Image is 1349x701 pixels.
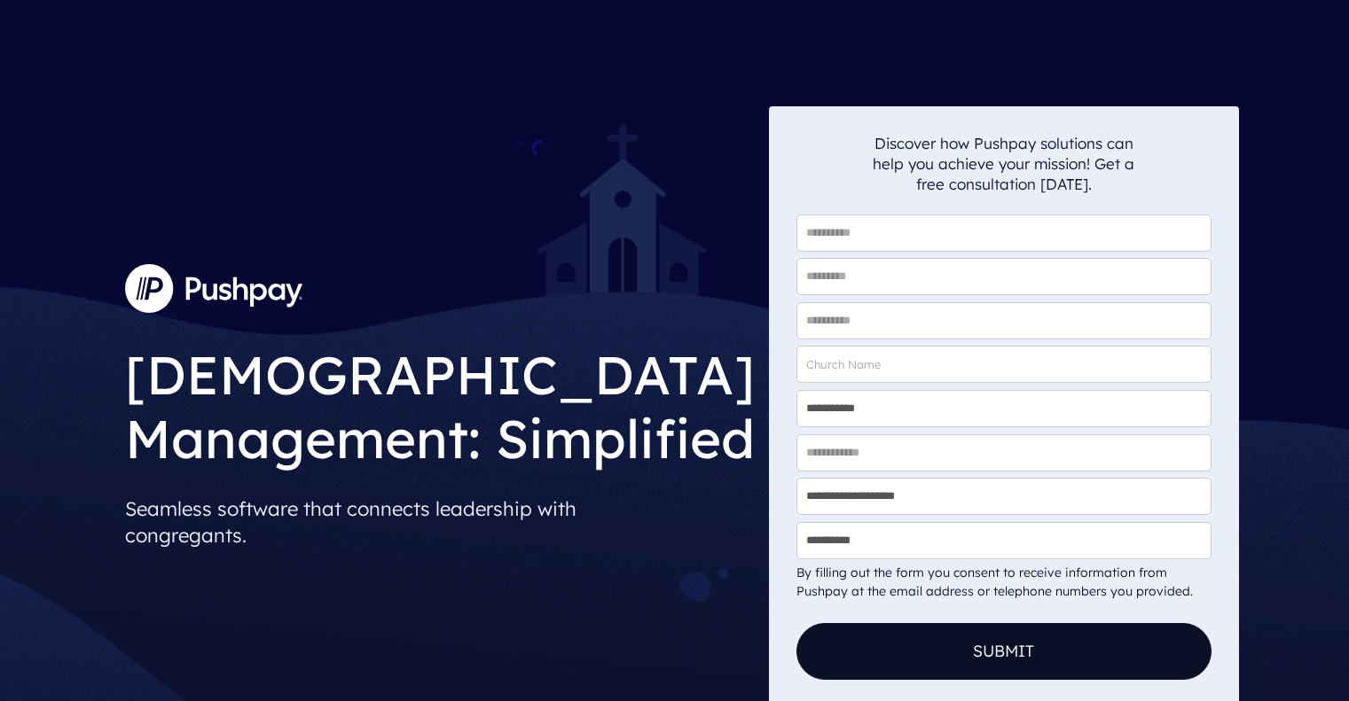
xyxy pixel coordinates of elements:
input: Church Name [796,346,1212,383]
h1: [DEMOGRAPHIC_DATA] Management: Simplified [125,329,755,475]
button: Submit [796,623,1212,680]
div: By filling out the form you consent to receive information from Pushpay at the email address or t... [796,564,1212,601]
p: Seamless software that connects leadership with congregants. [125,488,755,556]
p: Discover how Pushpay solutions can help you achieve your mission! Get a free consultation [DATE]. [873,133,1135,194]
